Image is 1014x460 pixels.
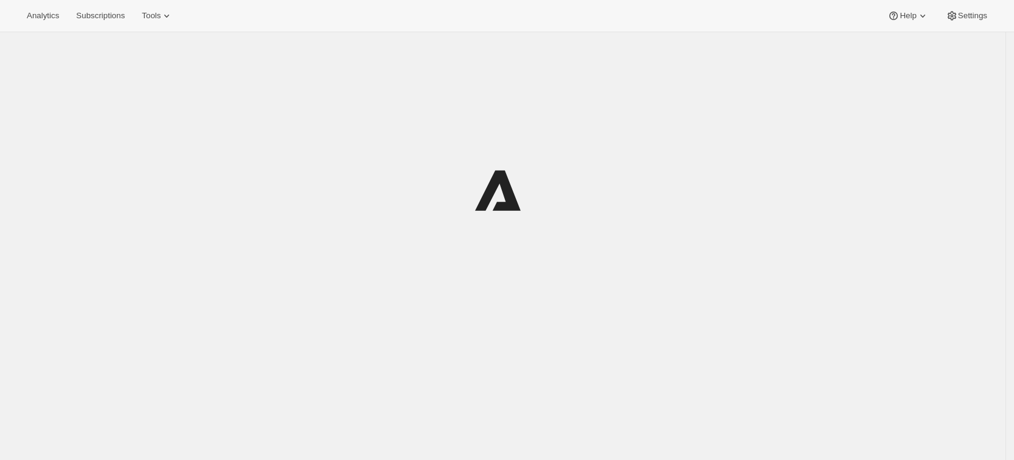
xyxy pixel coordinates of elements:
span: Analytics [27,11,59,21]
button: Subscriptions [69,7,132,24]
button: Tools [134,7,180,24]
span: Settings [958,11,987,21]
span: Tools [142,11,161,21]
button: Settings [939,7,995,24]
span: Subscriptions [76,11,125,21]
button: Analytics [19,7,66,24]
button: Help [880,7,936,24]
span: Help [900,11,916,21]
